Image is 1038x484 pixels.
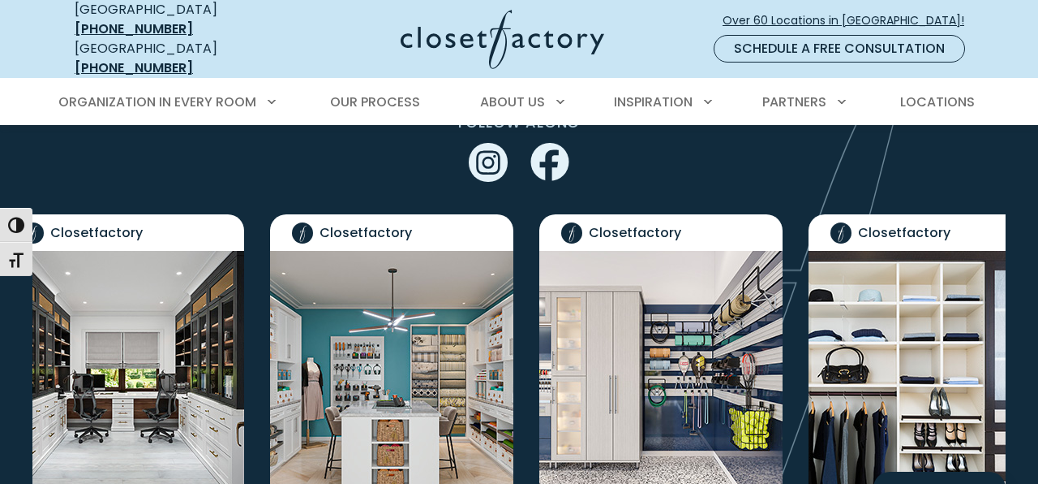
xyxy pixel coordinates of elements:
[530,153,569,171] a: Facebook
[480,93,545,111] span: About Us
[614,93,693,111] span: Inspiration
[75,19,193,38] a: [PHONE_NUMBER]
[469,153,508,171] a: Instagram
[900,93,975,111] span: Locations
[330,93,420,111] span: Our Process
[320,223,412,243] span: Closetfactory
[723,12,977,29] span: Over 60 Locations in [GEOGRAPHIC_DATA]!
[75,58,193,77] a: [PHONE_NUMBER]
[75,39,273,78] div: [GEOGRAPHIC_DATA]
[50,223,143,243] span: Closetfactory
[714,35,965,63] a: Schedule a Free Consultation
[401,10,604,69] img: Closet Factory Logo
[589,223,681,243] span: Closetfactory
[762,93,826,111] span: Partners
[47,80,991,125] nav: Primary Menu
[722,6,978,35] a: Over 60 Locations in [GEOGRAPHIC_DATA]!
[858,223,950,243] span: Closetfactory
[58,93,256,111] span: Organization in Every Room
